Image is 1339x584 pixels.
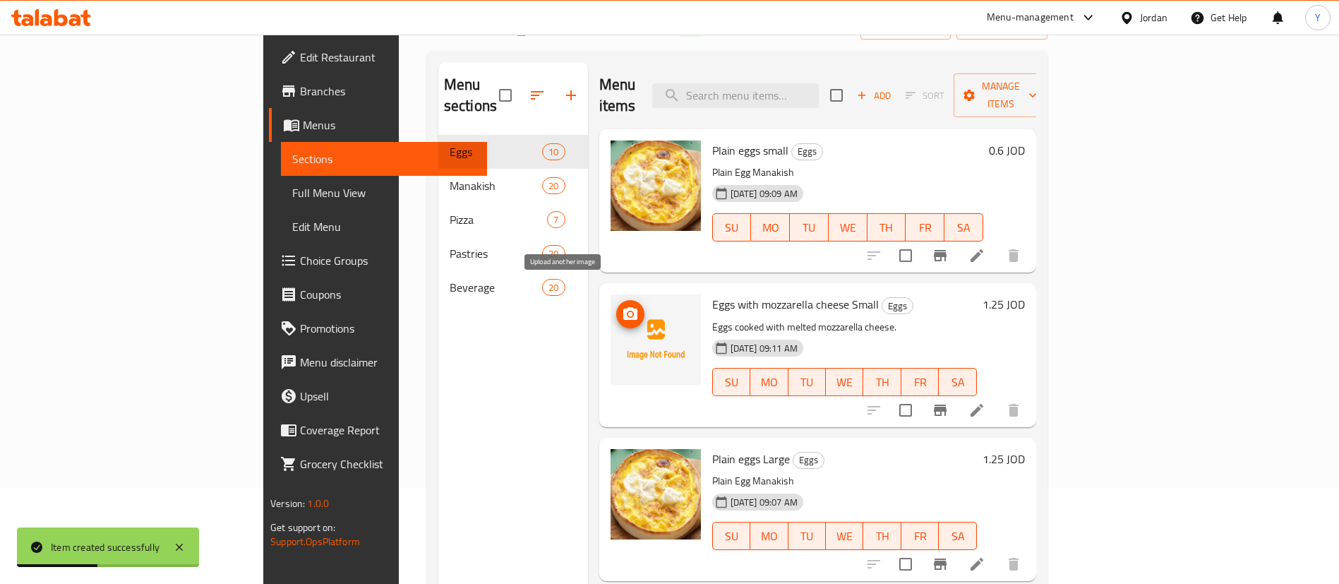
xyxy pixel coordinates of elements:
[863,522,901,550] button: TH
[270,494,305,513] span: Version:
[907,372,933,393] span: FR
[950,217,978,238] span: SA
[300,286,476,303] span: Coupons
[750,522,788,550] button: MO
[851,85,896,107] span: Add item
[438,169,588,203] div: Manakish20
[997,547,1031,581] button: delete
[719,526,745,547] span: SU
[712,368,750,396] button: SU
[543,179,564,193] span: 20
[712,472,977,490] p: Plain Egg Manakish
[1315,10,1321,25] span: Y
[873,217,901,238] span: TH
[281,142,487,176] a: Sections
[1140,10,1167,25] div: Jordan
[983,449,1025,469] h6: 1.25 JOD
[543,281,564,294] span: 20
[989,141,1025,160] h6: 0.6 JOD
[983,294,1025,314] h6: 1.25 JOD
[491,81,520,110] span: Select all sections
[851,85,896,107] button: Add
[944,526,971,547] span: SA
[611,294,701,385] img: Eggs with mozzarella cheese Small
[725,496,803,509] span: [DATE] 09:07 AM
[891,241,920,270] span: Select to update
[543,145,564,159] span: 10
[896,85,954,107] span: Select section first
[450,279,542,296] span: Beverage
[269,379,487,413] a: Upsell
[788,522,826,550] button: TU
[901,368,939,396] button: FR
[944,372,971,393] span: SA
[911,217,939,238] span: FR
[611,449,701,540] img: Plain eggs Large
[450,177,542,194] span: Manakish
[438,237,588,270] div: Pastries20
[867,213,906,242] button: TH
[906,213,944,242] button: FR
[712,522,750,550] button: SU
[725,342,803,355] span: [DATE] 09:11 AM
[269,311,487,345] a: Promotions
[450,245,542,262] span: Pastries
[300,455,476,472] span: Grocery Checklist
[882,297,913,314] div: Eggs
[831,372,858,393] span: WE
[547,211,565,228] div: items
[756,526,782,547] span: MO
[793,452,824,468] span: Eggs
[520,78,554,112] span: Sort sections
[611,141,701,231] img: Plain eggs small
[292,150,476,167] span: Sections
[954,73,1048,117] button: Manage items
[542,245,565,262] div: items
[269,40,487,74] a: Edit Restaurant
[790,213,829,242] button: TU
[750,368,788,396] button: MO
[712,448,790,470] span: Plain eggs Large
[300,320,476,337] span: Promotions
[939,522,976,550] button: SA
[756,372,782,393] span: MO
[450,143,542,160] span: Eggs
[834,217,862,238] span: WE
[791,143,823,160] div: Eggs
[292,184,476,201] span: Full Menu View
[438,135,588,169] div: Eggs10
[826,522,863,550] button: WE
[300,83,476,100] span: Branches
[438,203,588,237] div: Pizza7
[269,108,487,142] a: Menus
[923,393,957,427] button: Branch-specific-item
[923,239,957,273] button: Branch-specific-item
[939,368,976,396] button: SA
[300,422,476,439] span: Coverage Report
[757,217,784,238] span: MO
[616,300,644,328] button: upload picture
[719,217,746,238] span: SU
[438,270,588,304] div: Beverage20
[997,239,1031,273] button: delete
[652,83,819,108] input: search
[542,279,565,296] div: items
[281,210,487,244] a: Edit Menu
[450,211,548,228] span: Pizza
[542,143,565,160] div: items
[300,252,476,269] span: Choice Groups
[269,74,487,108] a: Branches
[542,177,565,194] div: items
[270,532,360,551] a: Support.OpsPlatform
[826,368,863,396] button: WE
[543,247,564,261] span: 20
[300,388,476,405] span: Upsell
[855,88,893,104] span: Add
[901,522,939,550] button: FR
[712,294,879,315] span: Eggs with mozzarella cheese Small
[599,74,636,117] h2: Menu items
